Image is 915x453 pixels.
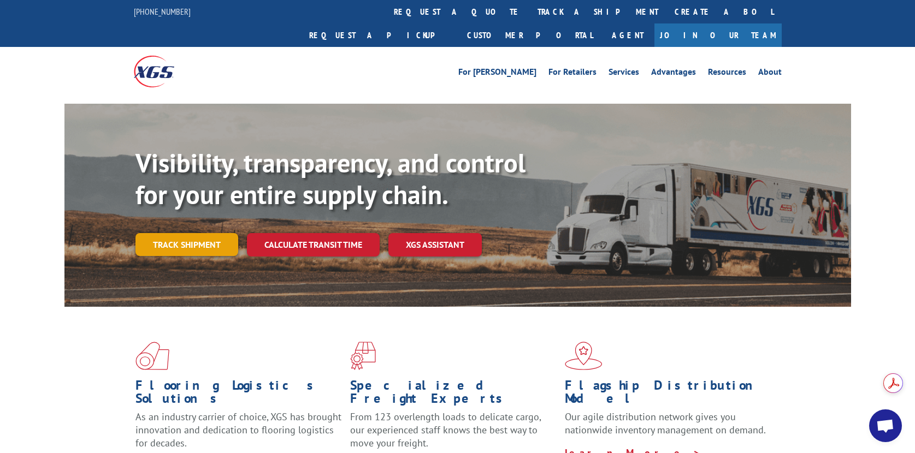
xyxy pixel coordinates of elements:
a: [PHONE_NUMBER] [134,6,191,17]
span: As an industry carrier of choice, XGS has brought innovation and dedication to flooring logistics... [135,410,341,449]
a: About [758,68,782,80]
h1: Specialized Freight Experts [350,379,557,410]
img: xgs-icon-flagship-distribution-model-red [565,342,603,370]
a: For Retailers [548,68,597,80]
a: Customer Portal [459,23,601,47]
a: Agent [601,23,654,47]
h1: Flagship Distribution Model [565,379,771,410]
a: Join Our Team [654,23,782,47]
a: Advantages [651,68,696,80]
a: Services [609,68,639,80]
img: xgs-icon-total-supply-chain-intelligence-red [135,342,169,370]
a: XGS ASSISTANT [388,233,482,257]
img: xgs-icon-focused-on-flooring-red [350,342,376,370]
h1: Flooring Logistics Solutions [135,379,342,410]
b: Visibility, transparency, and control for your entire supply chain. [135,146,526,211]
a: Resources [708,68,746,80]
a: For [PERSON_NAME] [458,68,536,80]
a: Open chat [869,409,902,442]
a: Track shipment [135,233,238,256]
span: Our agile distribution network gives you nationwide inventory management on demand. [565,410,766,436]
a: Request a pickup [301,23,459,47]
a: Calculate transit time [247,233,380,257]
